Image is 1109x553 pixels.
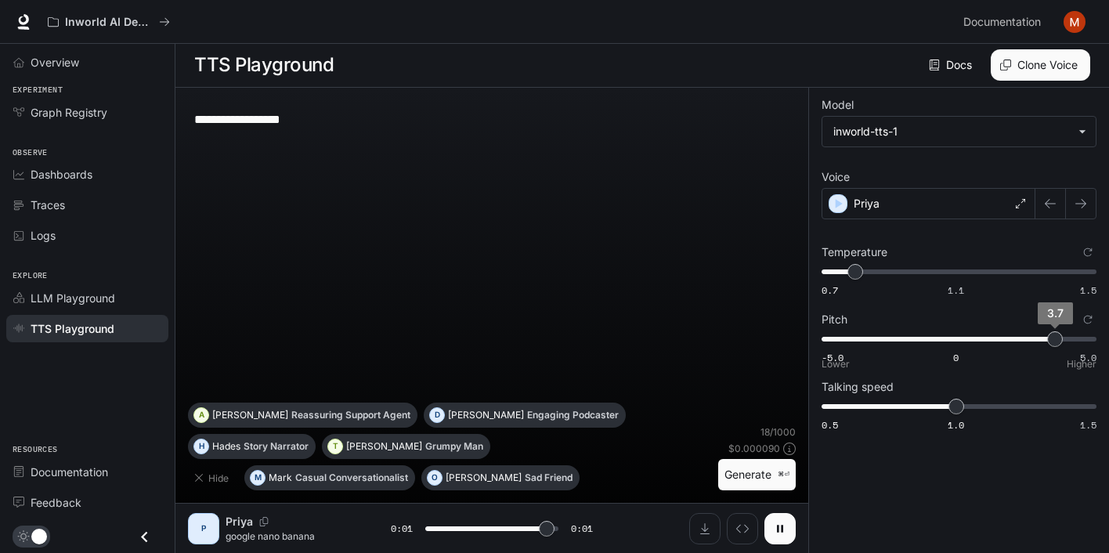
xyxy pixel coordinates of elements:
[31,320,114,337] span: TTS Playground
[244,465,415,490] button: MMarkCasual Conversationalist
[6,99,168,126] a: Graph Registry
[251,465,265,490] div: M
[1064,11,1086,33] img: User avatar
[31,464,108,480] span: Documentation
[822,351,843,364] span: -5.0
[188,403,417,428] button: A[PERSON_NAME]Reassuring Support Agent
[953,351,959,364] span: 0
[948,418,964,432] span: 1.0
[1080,351,1096,364] span: 5.0
[226,530,353,543] p: google nano banana
[6,489,168,516] a: Feedback
[963,13,1041,32] span: Documentation
[822,247,887,258] p: Temperature
[760,425,796,439] p: 18 / 1000
[31,527,47,544] span: Dark mode toggle
[822,284,838,297] span: 0.7
[527,410,619,420] p: Engaging Podcaster
[6,315,168,342] a: TTS Playground
[295,473,408,483] p: Casual Conversationalist
[926,49,978,81] a: Docs
[188,465,238,490] button: Hide
[212,442,240,451] p: Hades
[41,6,177,38] button: All workspaces
[31,166,92,183] span: Dashboards
[212,410,288,420] p: [PERSON_NAME]
[194,434,208,459] div: H
[6,161,168,188] a: Dashboards
[822,117,1096,146] div: inworld-tts-1
[778,470,789,479] p: ⌘⏎
[421,465,580,490] button: O[PERSON_NAME]Sad Friend
[948,284,964,297] span: 1.1
[322,434,490,459] button: T[PERSON_NAME]Grumpy Man
[269,473,292,483] p: Mark
[6,191,168,219] a: Traces
[822,381,894,392] p: Talking speed
[244,442,309,451] p: Story Narrator
[727,513,758,544] button: Inspect
[194,49,334,81] h1: TTS Playground
[6,49,168,76] a: Overview
[446,473,522,483] p: [PERSON_NAME]
[822,360,850,369] p: Lower
[191,516,216,541] div: P
[391,521,413,537] span: 0:01
[718,459,796,491] button: Generate⌘⏎
[822,99,854,110] p: Model
[1079,311,1096,328] button: Reset to default
[448,410,524,420] p: [PERSON_NAME]
[822,172,850,183] p: Voice
[822,314,847,325] p: Pitch
[1059,6,1090,38] button: User avatar
[689,513,721,544] button: Download audio
[194,403,208,428] div: A
[854,196,880,211] p: Priya
[1067,360,1096,369] p: Higher
[1047,306,1064,320] span: 3.7
[424,403,626,428] button: D[PERSON_NAME]Engaging Podcaster
[425,442,483,451] p: Grumpy Man
[31,54,79,70] span: Overview
[822,418,838,432] span: 0.5
[1080,418,1096,432] span: 1.5
[428,465,442,490] div: O
[957,6,1053,38] a: Documentation
[31,494,81,511] span: Feedback
[291,410,410,420] p: Reassuring Support Agent
[346,442,422,451] p: [PERSON_NAME]
[1080,284,1096,297] span: 1.5
[833,124,1071,139] div: inworld-tts-1
[188,434,316,459] button: HHadesStory Narrator
[328,434,342,459] div: T
[31,104,107,121] span: Graph Registry
[226,514,253,530] p: Priya
[31,290,115,306] span: LLM Playground
[65,16,153,29] p: Inworld AI Demos
[31,197,65,213] span: Traces
[991,49,1090,81] button: Clone Voice
[728,442,780,455] p: $ 0.000090
[1079,244,1096,261] button: Reset to default
[6,458,168,486] a: Documentation
[6,284,168,312] a: LLM Playground
[571,521,593,537] span: 0:01
[430,403,444,428] div: D
[6,222,168,249] a: Logs
[31,227,56,244] span: Logs
[253,517,275,526] button: Copy Voice ID
[127,521,162,553] button: Close drawer
[525,473,573,483] p: Sad Friend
